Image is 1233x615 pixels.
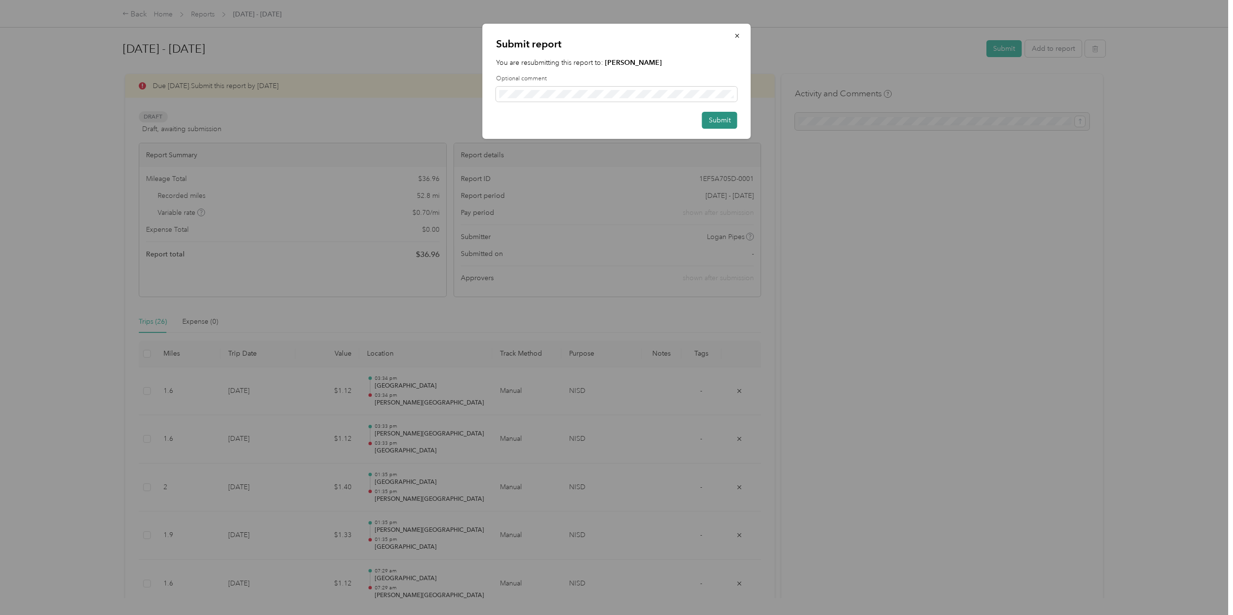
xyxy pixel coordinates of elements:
strong: [PERSON_NAME] [605,59,662,67]
p: You are resubmitting this report to: [496,58,737,68]
iframe: Everlance-gr Chat Button Frame [1179,561,1233,615]
label: Optional comment [496,75,737,83]
button: Submit [702,112,737,129]
p: Submit report [496,37,737,51]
